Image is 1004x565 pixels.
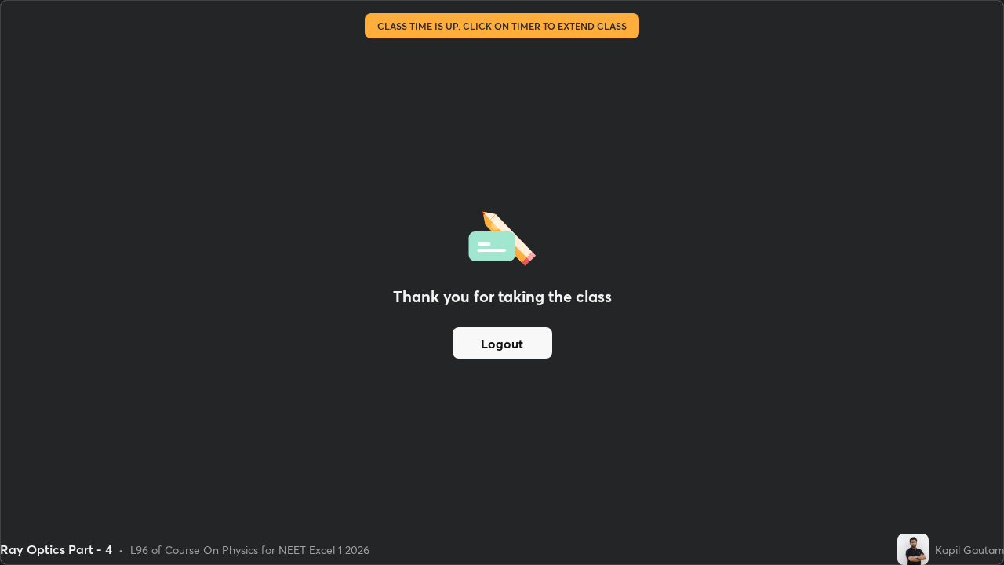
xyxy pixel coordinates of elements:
img: 00bbc326558d46f9aaf65f1f5dcb6be8.jpg [897,534,929,565]
h2: Thank you for taking the class [393,285,612,308]
img: offlineFeedback.1438e8b3.svg [468,206,536,266]
div: L96 of Course On Physics for NEET Excel 1 2026 [130,541,369,558]
div: • [118,541,124,558]
div: Kapil Gautam [935,541,1004,558]
button: Logout [453,327,552,359]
